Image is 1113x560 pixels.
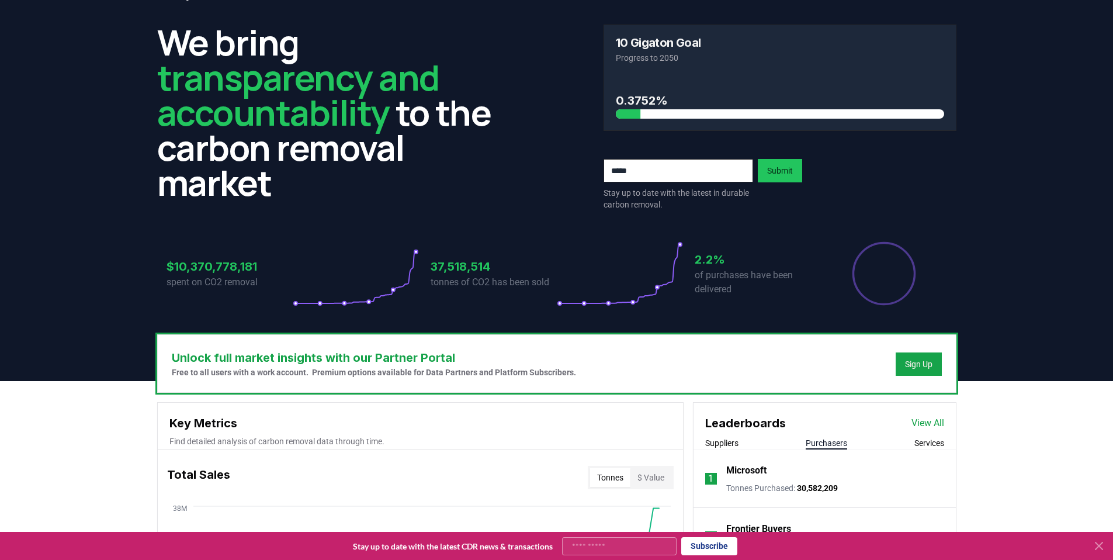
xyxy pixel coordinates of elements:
[172,349,576,367] h3: Unlock full market insights with our Partner Portal
[173,504,187,513] tspan: 38M
[616,92,944,109] h3: 0.3752%
[705,437,738,449] button: Suppliers
[695,251,821,268] h3: 2.2%
[911,416,944,430] a: View All
[896,352,942,376] button: Sign Up
[590,468,630,487] button: Tonnes
[172,367,576,378] p: Free to all users with a work account. Premium options available for Data Partners and Platform S...
[167,258,293,275] h3: $10,370,778,181
[726,482,838,494] p: Tonnes Purchased :
[630,468,671,487] button: $ Value
[157,53,439,136] span: transparency and accountability
[695,268,821,296] p: of purchases have been delivered
[708,472,713,486] p: 1
[758,159,802,182] button: Submit
[705,414,786,432] h3: Leaderboards
[616,52,944,64] p: Progress to 2050
[616,37,701,49] h3: 10 Gigaton Goal
[708,530,713,544] p: 2
[806,437,847,449] button: Purchasers
[604,187,753,210] p: Stay up to date with the latest in durable carbon removal.
[726,522,791,536] a: Frontier Buyers
[169,414,671,432] h3: Key Metrics
[431,258,557,275] h3: 37,518,514
[431,275,557,289] p: tonnes of CO2 has been sold
[167,275,293,289] p: spent on CO2 removal
[167,466,230,489] h3: Total Sales
[726,464,767,478] a: Microsoft
[797,483,838,493] span: 30,582,209
[169,435,671,447] p: Find detailed analysis of carbon removal data through time.
[905,358,932,370] a: Sign Up
[157,25,510,200] h2: We bring to the carbon removal market
[851,241,917,306] div: Percentage of sales delivered
[914,437,944,449] button: Services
